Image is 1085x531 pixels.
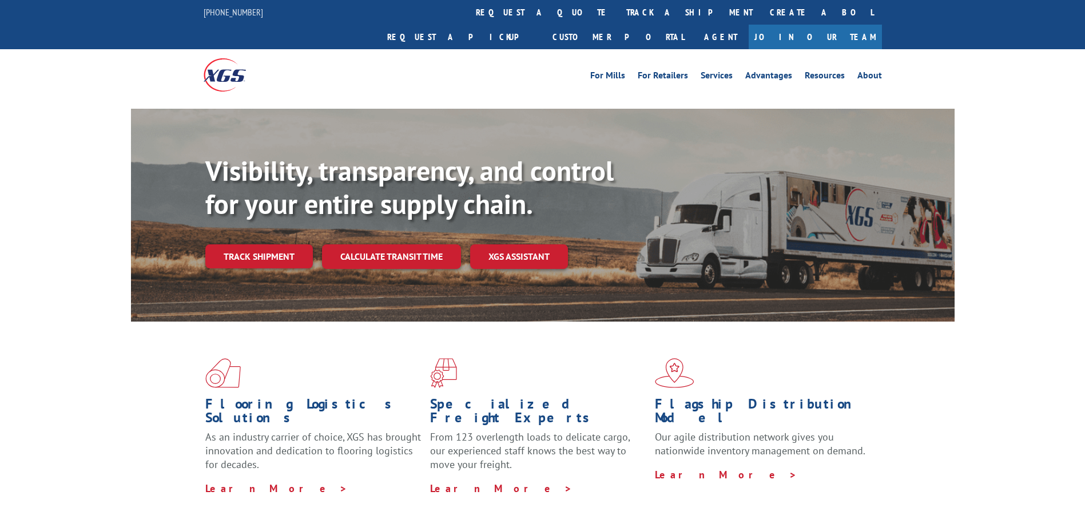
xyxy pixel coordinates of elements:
p: From 123 overlength loads to delicate cargo, our experienced staff knows the best way to move you... [430,430,646,481]
h1: Specialized Freight Experts [430,397,646,430]
a: Learn More > [430,482,573,495]
a: Calculate transit time [322,244,461,269]
a: Resources [805,71,845,84]
span: As an industry carrier of choice, XGS has brought innovation and dedication to flooring logistics... [205,430,421,471]
a: Learn More > [205,482,348,495]
a: About [857,71,882,84]
a: XGS ASSISTANT [470,244,568,269]
a: Services [701,71,733,84]
b: Visibility, transparency, and control for your entire supply chain. [205,153,614,221]
a: Learn More > [655,468,797,481]
img: xgs-icon-flagship-distribution-model-red [655,358,694,388]
a: For Retailers [638,71,688,84]
a: Track shipment [205,244,313,268]
a: Agent [693,25,749,49]
a: Join Our Team [749,25,882,49]
img: xgs-icon-focused-on-flooring-red [430,358,457,388]
a: Request a pickup [379,25,544,49]
h1: Flagship Distribution Model [655,397,871,430]
a: Customer Portal [544,25,693,49]
a: Advantages [745,71,792,84]
h1: Flooring Logistics Solutions [205,397,422,430]
span: Our agile distribution network gives you nationwide inventory management on demand. [655,430,865,457]
a: For Mills [590,71,625,84]
img: xgs-icon-total-supply-chain-intelligence-red [205,358,241,388]
a: [PHONE_NUMBER] [204,6,263,18]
